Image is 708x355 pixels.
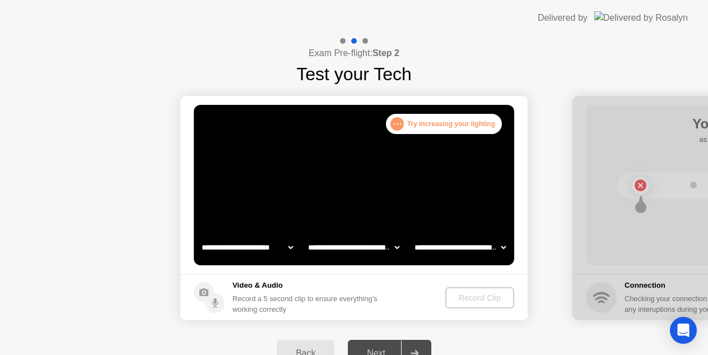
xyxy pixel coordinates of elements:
div: Try increasing your lighting [386,114,502,134]
div: Open Intercom Messenger [670,317,697,344]
img: Delivered by Rosalyn [594,11,688,24]
b: Step 2 [372,48,399,58]
h4: Exam Pre-flight: [309,47,399,60]
button: Record Clip [445,287,514,308]
select: Available cameras [199,236,295,259]
div: Delivered by [538,11,588,25]
h1: Test your Tech [296,61,412,87]
h5: Video & Audio [232,280,382,291]
div: Record Clip [450,293,510,302]
select: Available microphones [412,236,508,259]
div: . . . [390,117,404,131]
div: Record a 5 second clip to ensure everything’s working correctly [232,293,382,315]
select: Available speakers [306,236,402,259]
